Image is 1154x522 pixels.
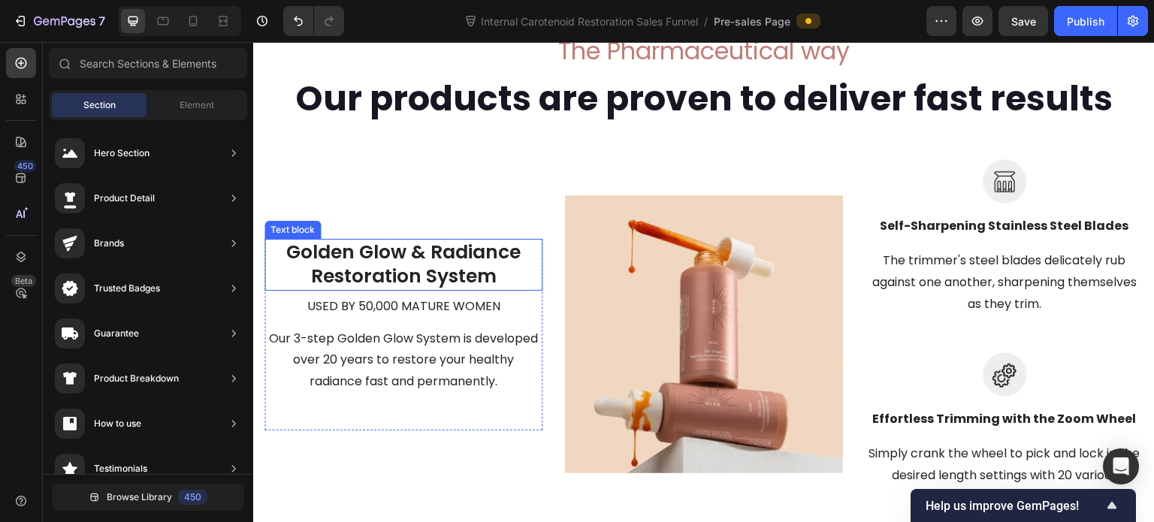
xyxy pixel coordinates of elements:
[11,275,36,287] div: Beta
[94,416,141,431] div: How to use
[49,48,247,78] input: Search Sections & Elements
[94,191,155,206] div: Product Detail
[180,98,214,112] span: Element
[13,198,288,247] p: Golden Glow & Radiance Restoration System
[14,160,36,172] div: 450
[283,6,344,36] div: Undo/Redo
[1054,6,1117,36] button: Publish
[478,14,701,29] span: Internal Carotenoid Restoration Sales Funnel
[926,496,1121,514] button: Show survey - Help us improve GemPages!
[94,461,147,476] div: Testimonials
[178,490,207,505] div: 450
[13,286,288,351] p: Our 3-step Golden Glow System is developed over 20 years to restore your healthy radiance fast an...
[1067,14,1104,29] div: Publish
[704,14,708,29] span: /
[714,14,790,29] span: Pre-sales Page
[1103,448,1139,484] div: Open Intercom Messenger
[1011,15,1036,28] span: Save
[926,499,1103,513] span: Help us improve GemPages!
[94,281,160,296] div: Trusted Badges
[107,490,172,504] span: Browse Library
[94,326,139,341] div: Guarantee
[253,42,1154,522] iframe: To enrich screen reader interactions, please activate Accessibility in Grammarly extension settings
[94,236,124,251] div: Brands
[6,6,112,36] button: 7
[52,484,244,511] button: Browse Library450
[94,146,150,161] div: Hero Section
[614,175,889,193] p: Self-Sharpening Stainless Steel Blades
[83,98,116,112] span: Section
[614,401,889,466] p: Simply crank the wheel to pick and lock in the desired length settings with 20 various length opt...
[23,33,879,81] h2: Our products are proven to deliver fast results
[14,181,65,195] div: Text block
[614,208,889,273] p: The trimmer's steel blades delicately rub against one another, sharpening themselves as they trim.
[312,153,590,431] img: gempages_567963846870827941-9bd0a854-dee2-4afe-9875-5d466c25adb4.webp
[94,371,179,386] div: Product Breakdown
[98,12,105,30] p: 7
[614,368,889,386] p: Effortless Trimming with the Zoom Wheel
[998,6,1048,36] button: Save
[13,254,288,276] p: used by 50,000 mature women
